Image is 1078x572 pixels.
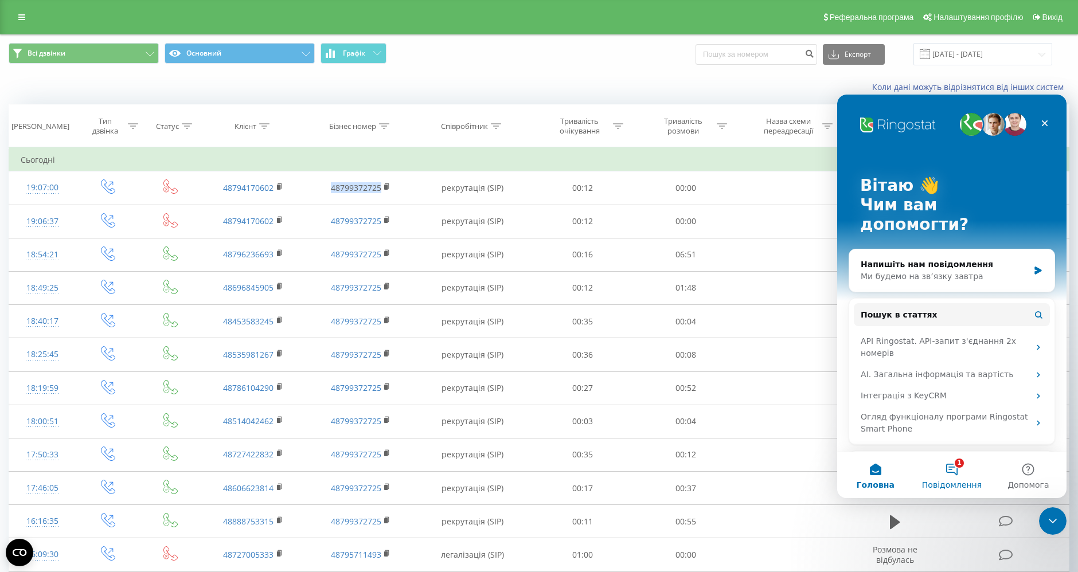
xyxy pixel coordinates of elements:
td: 00:16 [530,238,634,271]
td: 00:12 [530,171,634,205]
span: Вихід [1042,13,1063,22]
a: 48799372725 [331,516,381,527]
span: Графік [343,49,365,57]
td: рекрутація (SIP) [415,238,530,271]
iframe: Intercom live chat [837,95,1067,498]
div: 18:00:51 [21,410,64,433]
a: 48799372725 [331,483,381,493]
div: 16:16:35 [21,510,64,532]
span: Реферальна програма [830,13,914,22]
input: Пошук за номером [696,44,817,65]
td: рекрутація (SIP) [415,505,530,538]
div: 19:07:00 [21,177,64,199]
td: 00:36 [530,338,634,371]
td: рекрутація (SIP) [415,271,530,304]
td: 00:00 [634,538,738,571]
a: 48799372725 [331,416,381,426]
td: рекрутація (SIP) [415,338,530,371]
td: 00:12 [530,205,634,238]
td: 00:37 [634,472,738,505]
td: 00:03 [530,405,634,438]
a: 48799372725 [331,349,381,360]
div: Клієнт [235,122,256,131]
td: 00:55 [634,505,738,538]
span: Всі дзвінки [28,49,65,58]
a: 48888753315 [224,516,274,527]
button: Всі дзвінки [9,43,159,64]
a: 48786104290 [224,382,274,393]
td: рекрутація (SIP) [415,371,530,405]
td: 00:08 [634,338,738,371]
button: Графік [321,43,386,64]
td: 00:12 [530,271,634,304]
div: 18:25:45 [21,343,64,366]
td: рекрутація (SIP) [415,472,530,505]
td: 00:27 [530,371,634,405]
div: Тривалість розмови [653,116,714,136]
a: 48799372725 [331,282,381,293]
a: 48799372725 [331,316,381,327]
a: 48453583245 [224,316,274,327]
a: 48794170602 [224,182,274,193]
iframe: Intercom live chat [1039,507,1067,535]
a: 48606623814 [224,483,274,493]
a: 48795711493 [331,549,381,560]
td: 00:12 [634,438,738,471]
td: 00:04 [634,305,738,338]
a: 48799372725 [331,449,381,460]
a: 48696845905 [224,282,274,293]
a: 48799372725 [331,182,381,193]
td: легалізація (SIP) [415,538,530,571]
a: 48535981267 [224,349,274,360]
a: 48799372725 [331,382,381,393]
td: 00:35 [530,305,634,338]
div: 18:49:25 [21,277,64,299]
td: 00:00 [634,205,738,238]
div: 17:46:05 [21,477,64,499]
td: 06:51 [634,238,738,271]
td: 00:52 [634,371,738,405]
span: Розмова не відбулась [873,544,917,565]
div: Тип дзвінка [85,116,126,136]
span: Налаштування профілю [934,13,1023,22]
a: 48799372725 [331,249,381,260]
a: 48514042462 [224,416,274,426]
td: рекрутація (SIP) [415,205,530,238]
div: 19:06:37 [21,210,64,233]
div: 18:40:17 [21,310,64,332]
div: Назва схеми переадресації [758,116,819,136]
div: 16:09:30 [21,543,64,566]
div: Тривалість очікування [549,116,610,136]
div: 18:19:59 [21,377,64,399]
div: 17:50:33 [21,444,64,466]
div: Статус [156,122,179,131]
td: рекрутація (SIP) [415,171,530,205]
td: 00:11 [530,505,634,538]
td: 00:00 [634,171,738,205]
div: [PERSON_NAME] [11,122,69,131]
td: рекрутація (SIP) [415,438,530,471]
a: 48794170602 [224,216,274,226]
td: Сьогодні [9,148,1069,171]
button: Open CMP widget [6,539,33,566]
a: Коли дані можуть відрізнятися вiд інших систем [872,81,1069,92]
